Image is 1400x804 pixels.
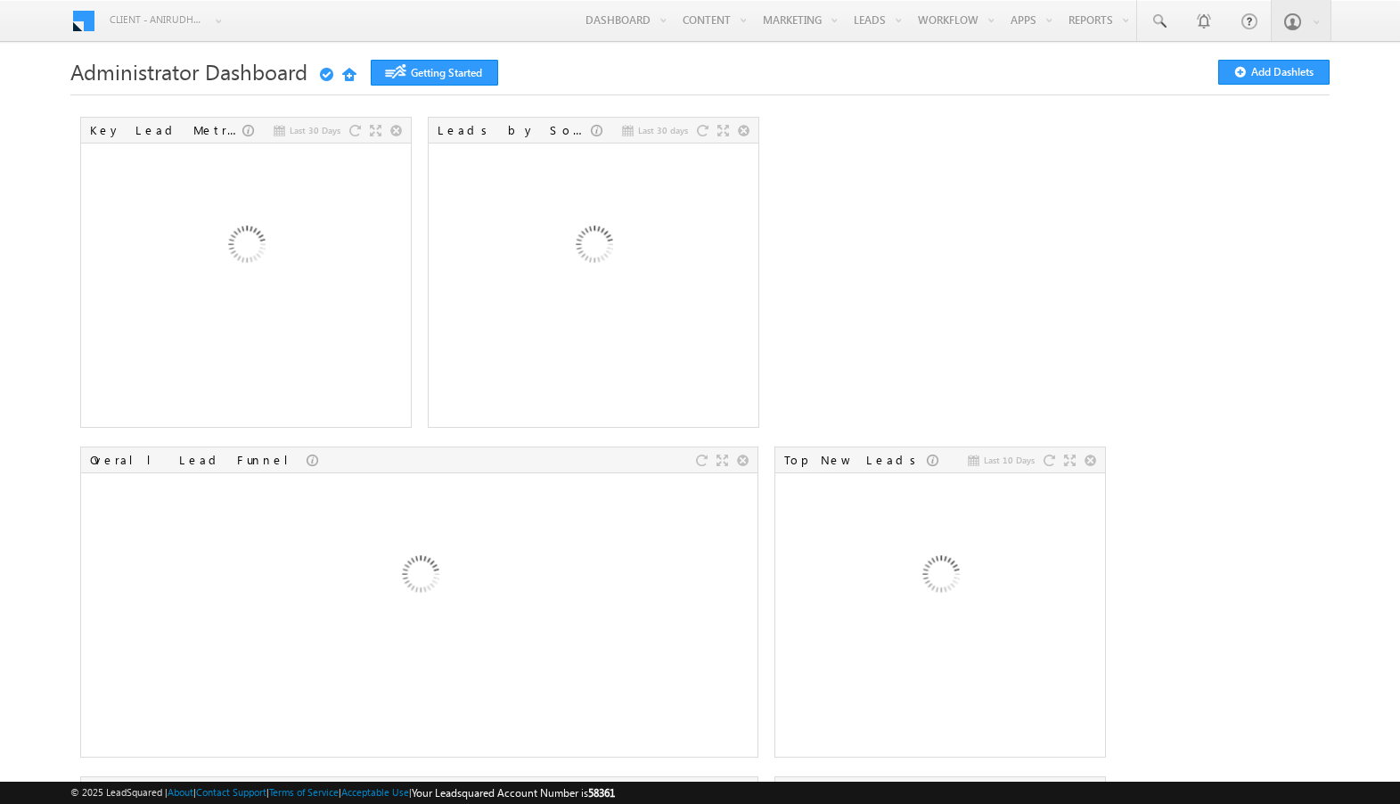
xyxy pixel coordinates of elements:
img: Loading... [844,481,1036,673]
a: Terms of Service [269,786,339,798]
span: Last 30 Days [290,122,340,138]
button: Add Dashlets [1218,60,1330,85]
a: Acceptable Use [341,786,409,798]
img: Loading... [497,152,689,343]
span: Last 10 Days [984,452,1035,468]
img: Loading... [323,481,515,673]
div: Leads by Sources [438,122,591,138]
a: Contact Support [196,786,266,798]
div: Overall Lead Funnel [90,452,307,468]
a: About [168,786,193,798]
div: Top New Leads [784,452,927,468]
span: Last 30 days [638,122,688,138]
span: Client - anirudhparuilsquat (58361) [110,11,203,29]
a: Getting Started [371,60,498,86]
span: 58361 [588,786,615,800]
span: Administrator Dashboard [70,57,307,86]
span: © 2025 LeadSquared | | | | | [70,784,615,801]
div: Key Lead Metrics [90,122,242,138]
span: Your Leadsquared Account Number is [412,786,615,800]
img: Loading... [150,152,341,343]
